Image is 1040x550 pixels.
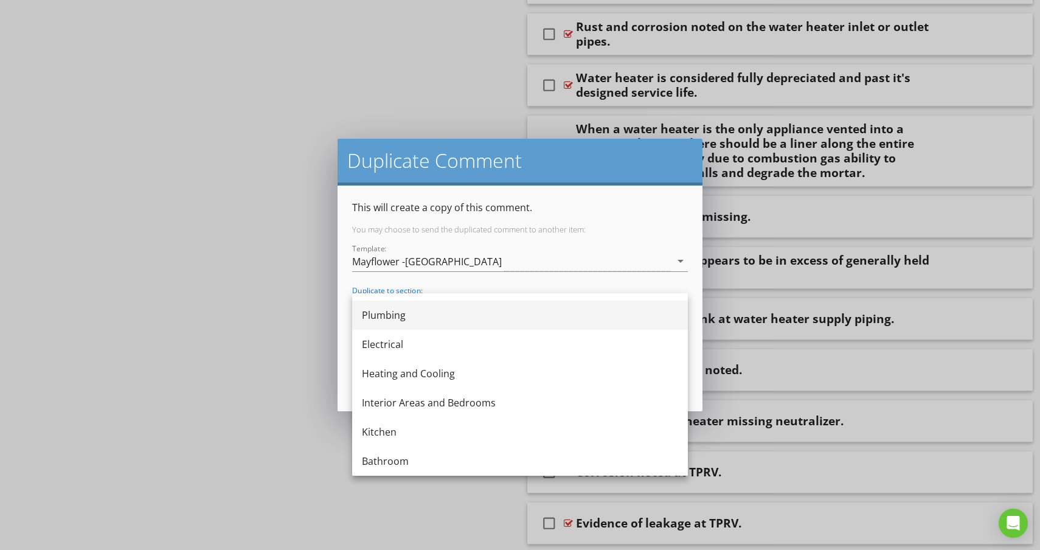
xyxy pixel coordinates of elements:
div: Kitchen [362,425,678,439]
div: Open Intercom Messenger [999,509,1028,538]
p: This will create a copy of this comment. [352,200,688,215]
h2: Duplicate Comment [347,148,693,173]
div: Electrical [362,337,678,352]
div: Heating and Cooling [362,366,678,381]
div: Interior Areas and Bedrooms [362,395,678,410]
div: Plumbing [362,308,678,322]
p: You may choose to send the duplicated comment to another item: [352,225,688,234]
i: arrow_drop_down [673,254,688,268]
div: Mayflower -[GEOGRAPHIC_DATA] [352,256,502,267]
div: Bathroom [362,454,678,468]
